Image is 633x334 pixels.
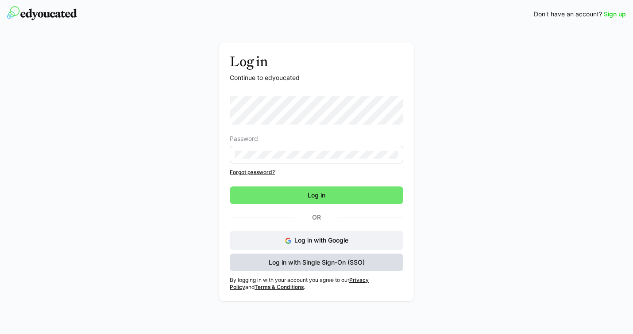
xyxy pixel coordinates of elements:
a: Terms & Conditions [255,284,304,290]
p: By logging in with your account you agree to our and . [230,277,403,291]
img: edyoucated [7,6,77,20]
span: Log in with Single Sign-On (SSO) [267,258,366,267]
button: Log in with Single Sign-On (SSO) [230,254,403,271]
span: Log in with Google [294,236,348,244]
button: Log in with Google [230,231,403,250]
a: Sign up [604,10,626,19]
button: Log in [230,186,403,204]
p: Continue to edyoucated [230,73,403,82]
a: Forgot password? [230,169,403,176]
span: Don't have an account? [534,10,602,19]
p: Or [295,211,338,224]
span: Password [230,135,258,142]
h3: Log in [230,53,403,70]
span: Log in [306,191,327,200]
a: Privacy Policy [230,277,369,290]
